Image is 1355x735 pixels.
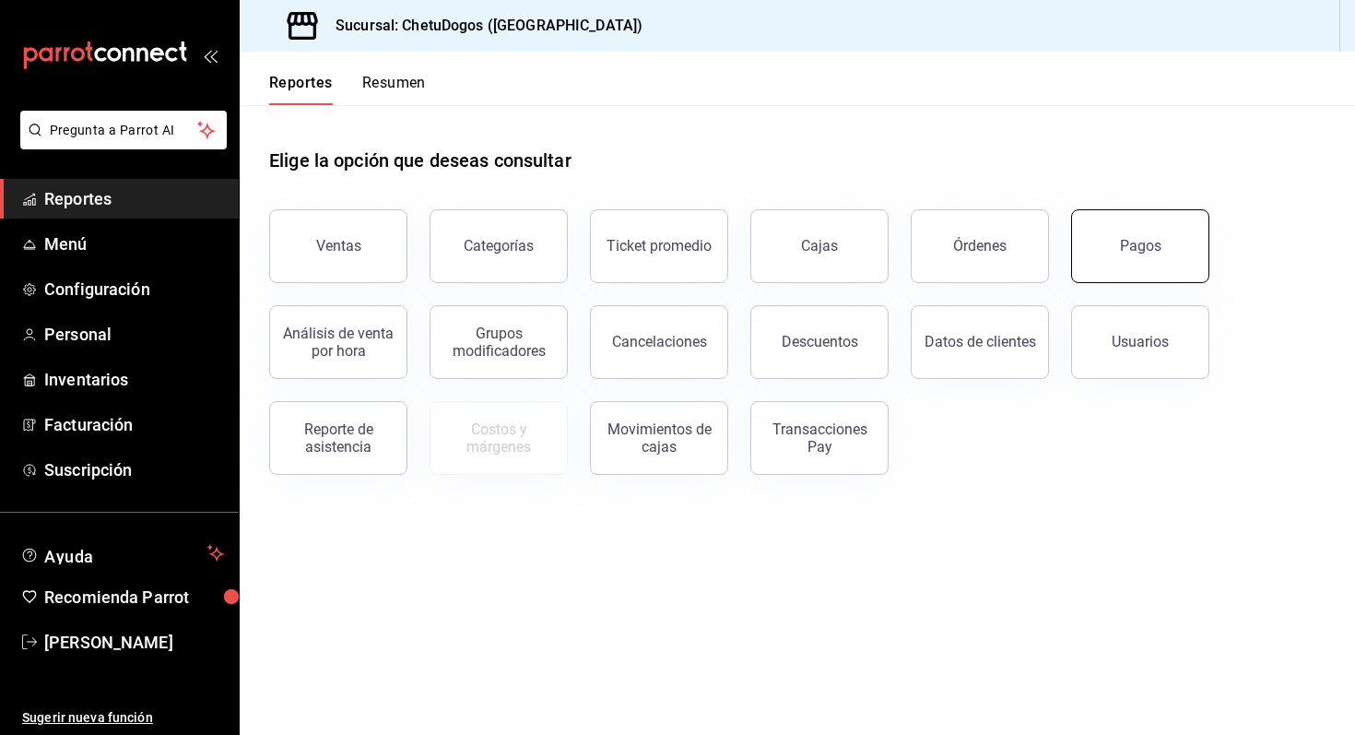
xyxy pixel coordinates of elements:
[911,305,1049,379] button: Datos de clientes
[1120,237,1161,255] div: Pagos
[782,333,858,350] div: Descuentos
[750,401,889,475] button: Transacciones Pay
[590,209,728,283] button: Ticket promedio
[269,74,426,105] div: navigation tabs
[44,412,224,437] span: Facturación
[1071,305,1209,379] button: Usuarios
[590,305,728,379] button: Cancelaciones
[911,209,1049,283] button: Órdenes
[750,305,889,379] button: Descuentos
[953,237,1007,255] div: Órdenes
[362,74,426,105] button: Resumen
[442,325,556,360] div: Grupos modificadores
[269,305,407,379] button: Análisis de venta por hora
[281,325,395,360] div: Análisis de venta por hora
[1112,333,1169,350] div: Usuarios
[269,401,407,475] button: Reporte de asistencia
[44,322,224,347] span: Personal
[22,708,224,728] span: Sugerir nueva función
[44,367,224,392] span: Inventarios
[13,134,227,153] a: Pregunta a Parrot AI
[269,74,333,105] button: Reportes
[321,15,642,37] h3: Sucursal: ChetuDogos ([GEOGRAPHIC_DATA])
[762,421,877,456] div: Transacciones Pay
[44,231,224,256] span: Menú
[44,630,224,655] span: [PERSON_NAME]
[590,401,728,475] button: Movimientos de cajas
[801,237,838,255] div: Cajas
[281,421,395,456] div: Reporte de asistencia
[203,48,218,63] button: open_drawer_menu
[269,147,571,174] h1: Elige la opción que deseas consultar
[44,542,200,564] span: Ayuda
[316,237,361,255] div: Ventas
[607,237,712,255] div: Ticket promedio
[1071,209,1209,283] button: Pagos
[612,333,707,350] div: Cancelaciones
[20,111,227,149] button: Pregunta a Parrot AI
[464,237,534,255] div: Categorías
[442,421,556,456] div: Costos y márgenes
[430,401,568,475] button: Contrata inventarios para ver este reporte
[44,585,224,610] span: Recomienda Parrot
[44,186,224,211] span: Reportes
[50,121,198,140] span: Pregunta a Parrot AI
[430,209,568,283] button: Categorías
[602,421,716,456] div: Movimientos de cajas
[925,333,1036,350] div: Datos de clientes
[269,209,407,283] button: Ventas
[430,305,568,379] button: Grupos modificadores
[44,277,224,302] span: Configuración
[750,209,889,283] button: Cajas
[44,457,224,482] span: Suscripción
